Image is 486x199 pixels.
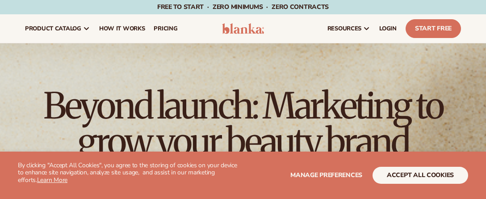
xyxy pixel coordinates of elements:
a: resources [323,14,375,43]
span: Manage preferences [290,171,362,179]
span: product catalog [25,25,81,32]
a: How It Works [95,14,150,43]
button: accept all cookies [373,167,468,184]
img: logo [222,23,264,34]
a: product catalog [21,14,95,43]
span: pricing [154,25,177,32]
span: resources [327,25,361,32]
span: How It Works [99,25,145,32]
button: Manage preferences [290,167,362,184]
span: LOGIN [379,25,397,32]
a: Learn More [37,176,67,184]
a: LOGIN [375,14,401,43]
a: Start Free [406,19,461,38]
a: pricing [149,14,182,43]
h1: Beyond launch: Marketing to grow your beauty brand [7,88,479,160]
p: By clicking "Accept All Cookies", you agree to the storing of cookies on your device to enhance s... [18,162,243,184]
span: Free to start · ZERO minimums · ZERO contracts [157,3,329,11]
